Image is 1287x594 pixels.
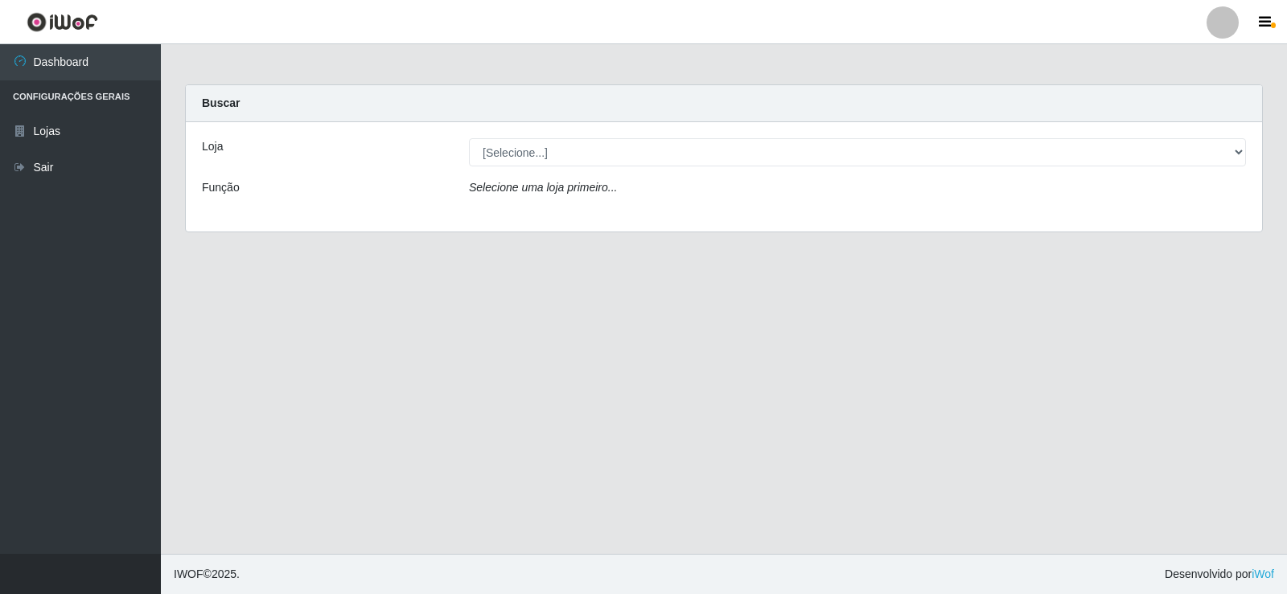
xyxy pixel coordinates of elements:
[27,12,98,32] img: CoreUI Logo
[1165,566,1274,583] span: Desenvolvido por
[202,96,240,109] strong: Buscar
[469,181,617,194] i: Selecione uma loja primeiro...
[202,179,240,196] label: Função
[174,567,204,580] span: IWOF
[174,566,240,583] span: © 2025 .
[202,138,223,155] label: Loja
[1252,567,1274,580] a: iWof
